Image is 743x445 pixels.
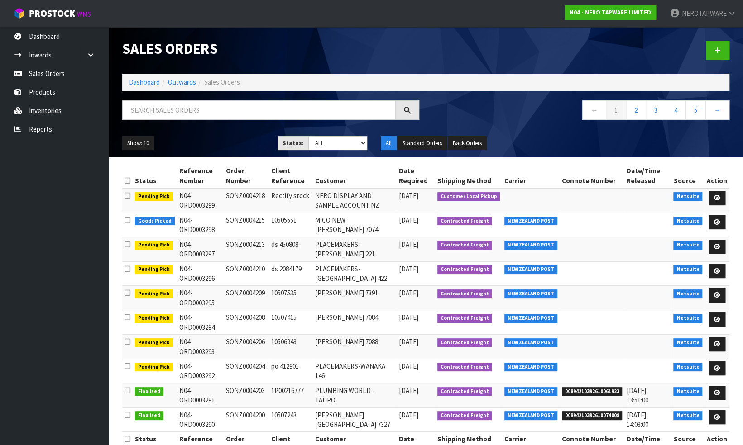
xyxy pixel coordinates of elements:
[666,100,686,120] a: 4
[504,314,557,323] span: NEW ZEALAND POST
[224,261,269,286] td: SONZ0004210
[224,237,269,261] td: SONZ0004213
[673,217,702,226] span: Netsuite
[177,359,224,383] td: N04-ORD0003292
[122,100,396,120] input: Search sales orders
[582,100,606,120] a: ←
[313,359,397,383] td: PLACEMAKERS-WANAKA 146
[560,164,625,188] th: Connote Number
[269,286,313,310] td: 10507535
[624,164,671,188] th: Date/Time Released
[673,314,702,323] span: Netsuite
[129,78,160,86] a: Dashboard
[504,411,557,420] span: NEW ZEALAND POST
[437,241,492,250] span: Contracted Freight
[673,289,702,298] span: Netsuite
[224,335,269,359] td: SONZ0004206
[269,164,313,188] th: Client Reference
[224,188,269,213] td: SONZ0004218
[399,265,418,273] span: [DATE]
[135,363,173,372] span: Pending Pick
[705,100,729,120] a: →
[673,241,702,250] span: Netsuite
[135,289,173,298] span: Pending Pick
[133,164,177,188] th: Status
[397,164,435,188] th: Date Required
[504,387,557,396] span: NEW ZEALAND POST
[135,338,173,347] span: Pending Pick
[673,363,702,372] span: Netsuite
[224,383,269,407] td: SONZ0004203
[135,265,173,274] span: Pending Pick
[437,363,492,372] span: Contracted Freight
[224,359,269,383] td: SONZ0004204
[399,240,418,249] span: [DATE]
[437,314,492,323] span: Contracted Freight
[399,289,418,297] span: [DATE]
[313,261,397,286] td: PLACEMAKERS-[GEOGRAPHIC_DATA] 422
[399,386,418,395] span: [DATE]
[313,286,397,310] td: [PERSON_NAME] 7391
[135,387,163,396] span: Finalised
[313,407,397,432] td: [PERSON_NAME][GEOGRAPHIC_DATA] 7327
[673,411,702,420] span: Netsuite
[681,9,726,18] span: NEROTAPWARE
[224,164,269,188] th: Order Number
[135,411,163,420] span: Finalised
[435,164,503,188] th: Shipping Method
[399,216,418,224] span: [DATE]
[269,335,313,359] td: 10506943
[705,164,729,188] th: Action
[504,338,557,347] span: NEW ZEALAND POST
[269,237,313,261] td: ds 450808
[177,188,224,213] td: N04-ORD0003299
[671,164,705,188] th: Source
[606,100,626,120] a: 1
[399,191,418,200] span: [DATE]
[224,407,269,432] td: SONZ0004200
[269,383,313,407] td: 1P00216777
[224,286,269,310] td: SONZ0004209
[626,100,646,120] a: 2
[77,10,91,19] small: WMS
[14,8,25,19] img: cube-alt.png
[313,164,397,188] th: Customer
[177,335,224,359] td: N04-ORD0003293
[269,407,313,432] td: 10507243
[313,310,397,335] td: [PERSON_NAME] 7084
[177,310,224,335] td: N04-ORD0003294
[627,386,648,404] span: [DATE] 13:51:00
[313,383,397,407] td: PLUMBING WORLD - TAUPO
[437,338,492,347] span: Contracted Freight
[673,192,702,201] span: Netsuite
[673,265,702,274] span: Netsuite
[502,164,560,188] th: Carrier
[437,411,492,420] span: Contracted Freight
[504,265,557,274] span: NEW ZEALAND POST
[177,407,224,432] td: N04-ORD0003290
[398,136,447,151] button: Standard Orders
[504,241,557,250] span: NEW ZEALAND POST
[437,387,492,396] span: Contracted Freight
[433,100,730,123] nav: Page navigation
[673,387,702,396] span: Netsuite
[504,289,557,298] span: NEW ZEALAND POST
[504,363,557,372] span: NEW ZEALAND POST
[283,139,304,147] strong: Status:
[399,362,418,370] span: [DATE]
[269,310,313,335] td: 10507415
[135,241,173,250] span: Pending Pick
[177,286,224,310] td: N04-ORD0003295
[437,265,492,274] span: Contracted Freight
[168,78,196,86] a: Outwards
[122,136,154,151] button: Show: 10
[448,136,487,151] button: Back Orders
[399,313,418,322] span: [DATE]
[204,78,240,86] span: Sales Orders
[177,237,224,261] td: N04-ORD0003297
[269,213,313,237] td: 10505551
[437,192,500,201] span: Customer Local Pickup
[437,217,492,226] span: Contracted Freight
[313,335,397,359] td: [PERSON_NAME] 7088
[224,213,269,237] td: SONZ0004215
